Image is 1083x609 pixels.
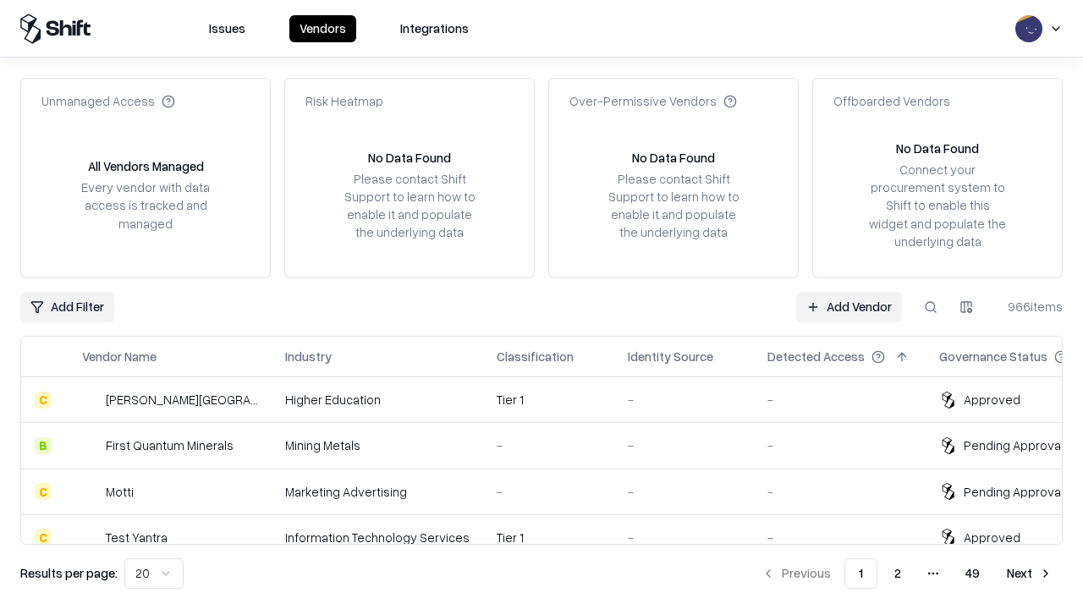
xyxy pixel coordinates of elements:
[569,92,737,110] div: Over-Permissive Vendors
[285,483,470,501] div: Marketing Advertising
[881,558,915,589] button: 2
[767,483,912,501] div: -
[35,529,52,546] div: C
[767,391,912,409] div: -
[497,391,601,409] div: Tier 1
[497,483,601,501] div: -
[82,529,99,546] img: Test Yantra
[767,348,865,365] div: Detected Access
[497,436,601,454] div: -
[995,298,1063,315] div: 966 items
[497,348,574,365] div: Classification
[285,348,332,365] div: Industry
[285,436,470,454] div: Mining Metals
[628,529,740,546] div: -
[20,292,114,322] button: Add Filter
[75,178,216,232] div: Every vendor with data access is tracked and managed
[285,529,470,546] div: Information Technology Services
[35,437,52,454] div: B
[867,161,1008,250] div: Connect your procurement system to Shift to enable this widget and populate the underlying data
[896,140,979,157] div: No Data Found
[106,436,234,454] div: First Quantum Minerals
[285,391,470,409] div: Higher Education
[20,564,118,582] p: Results per page:
[368,149,451,167] div: No Data Found
[106,391,258,409] div: [PERSON_NAME][GEOGRAPHIC_DATA]
[497,529,601,546] div: Tier 1
[603,170,744,242] div: Please contact Shift Support to learn how to enable it and populate the underlying data
[751,558,1063,589] nav: pagination
[106,483,134,501] div: Motti
[88,157,204,175] div: All Vendors Managed
[199,15,256,42] button: Issues
[964,529,1020,546] div: Approved
[997,558,1063,589] button: Next
[305,92,383,110] div: Risk Heatmap
[964,391,1020,409] div: Approved
[632,149,715,167] div: No Data Found
[41,92,175,110] div: Unmanaged Access
[35,392,52,409] div: C
[82,483,99,500] img: Motti
[964,483,1064,501] div: Pending Approval
[844,558,877,589] button: 1
[106,529,168,546] div: Test Yantra
[767,529,912,546] div: -
[833,92,950,110] div: Offboarded Vendors
[35,483,52,500] div: C
[82,437,99,454] img: First Quantum Minerals
[628,391,740,409] div: -
[82,348,157,365] div: Vendor Name
[964,436,1064,454] div: Pending Approval
[289,15,356,42] button: Vendors
[628,436,740,454] div: -
[796,292,902,322] a: Add Vendor
[939,348,1047,365] div: Governance Status
[952,558,993,589] button: 49
[82,392,99,409] img: Reichman University
[390,15,479,42] button: Integrations
[628,348,713,365] div: Identity Source
[628,483,740,501] div: -
[339,170,480,242] div: Please contact Shift Support to learn how to enable it and populate the underlying data
[767,436,912,454] div: -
